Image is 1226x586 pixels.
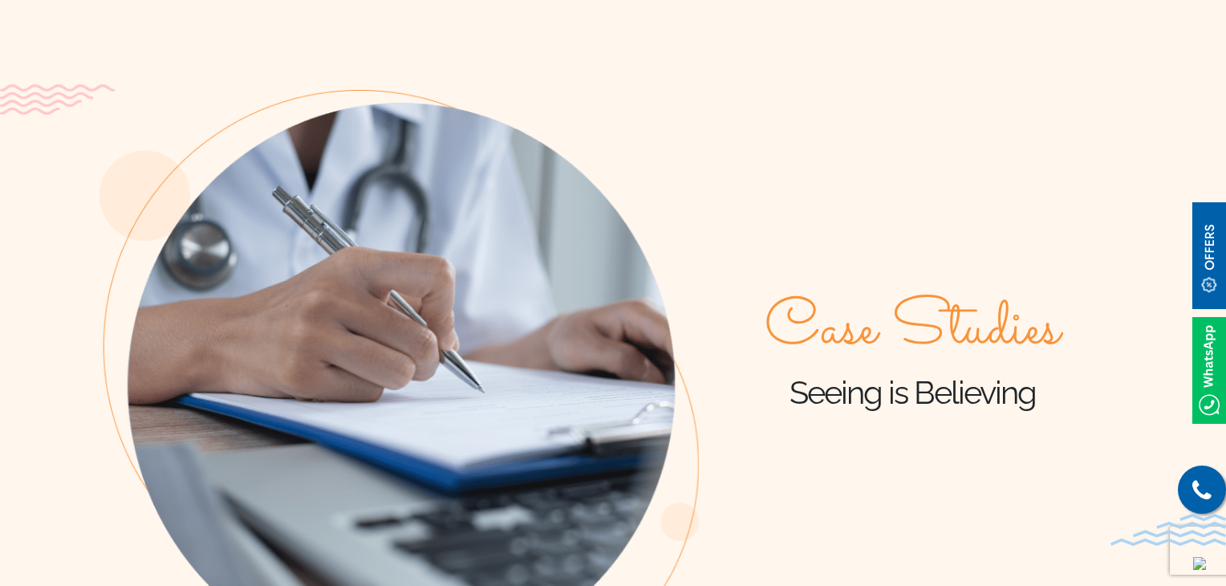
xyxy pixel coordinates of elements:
a: Whatsappicon [1192,360,1226,378]
span: Case Studies [765,294,1060,366]
img: offerBt [1192,202,1226,309]
img: bluewave [1110,514,1226,546]
img: Whatsappicon [1192,317,1226,424]
div: Seeing is Believing [699,294,1127,413]
img: up-blue-arrow.svg [1193,557,1206,570]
